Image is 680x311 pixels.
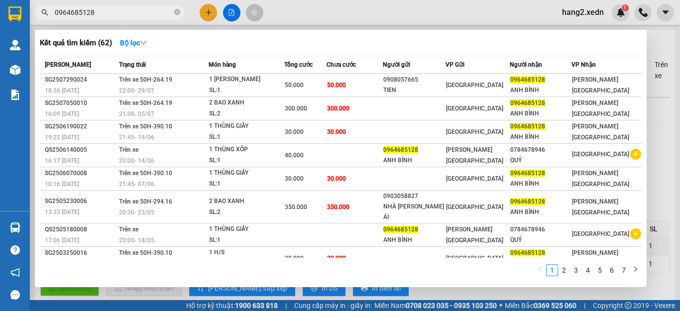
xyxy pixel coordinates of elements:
span: Trên xe 50H-390.10 [119,249,172,256]
span: down [140,39,147,46]
div: 0908057665 [383,75,445,85]
span: plus-circle [630,228,641,239]
div: SL: 1 [209,179,284,190]
span: [PERSON_NAME] [45,61,91,68]
span: 21:45 - 19/06 [119,134,154,141]
div: 0784678946 [510,145,571,155]
button: Bộ lọcdown [112,35,155,51]
span: 0964685128 [510,198,545,205]
span: 300.000 [327,105,349,112]
a: 6 [606,265,617,276]
span: close-circle [174,8,180,17]
a: 5 [594,265,605,276]
span: 20:00 - 14/06 [119,157,154,164]
img: warehouse-icon [10,222,20,233]
div: ANH BÌNH [510,85,571,96]
div: SG2507050010 [45,98,116,108]
span: [PERSON_NAME][GEOGRAPHIC_DATA] [572,170,629,188]
span: 30.000 [327,175,346,182]
div: 0784678946 [510,224,571,235]
a: 7 [618,265,629,276]
span: [PERSON_NAME][GEOGRAPHIC_DATA] [572,198,629,216]
div: TIEN [383,85,445,96]
span: 40.000 [285,152,304,159]
strong: Bộ lọc [120,39,147,47]
div: QUÝ [510,235,571,245]
span: 350.000 [285,204,307,210]
div: SL: 1 [209,85,284,96]
span: left [537,266,543,272]
span: 0964685128 [510,100,545,106]
input: Tìm tên, số ĐT hoặc mã đơn [55,7,172,18]
div: 1 THÙNG GIẤY [209,121,284,132]
span: 16:09 [DATE] [45,110,79,117]
a: 4 [582,265,593,276]
span: close-circle [174,9,180,15]
span: 30.000 [327,128,346,135]
span: question-circle [10,245,20,255]
div: 1 [PERSON_NAME] [209,74,284,85]
a: 1 [547,265,558,276]
li: 5 [594,264,606,276]
div: 2 BAO XANH [209,98,284,108]
img: warehouse-icon [10,65,20,75]
span: [PERSON_NAME][GEOGRAPHIC_DATA] [572,100,629,117]
span: Chưa cước [327,61,356,68]
span: 21:45 - 07/06 [119,181,154,188]
span: 30.000 [285,175,304,182]
span: Người nhận [510,61,542,68]
span: 21:00 - 05/07 [119,110,154,117]
span: [GEOGRAPHIC_DATA] [446,105,503,112]
span: 0964685128 [510,170,545,177]
div: SL: 2 [209,207,284,218]
span: 50.000 [327,82,346,89]
div: ANH BÌNH [510,207,571,217]
span: [GEOGRAPHIC_DATA] [446,175,503,182]
div: SL: 2 [209,108,284,119]
div: QUÝ [510,155,571,166]
span: right [633,266,639,272]
span: message [10,290,20,300]
li: 6 [606,264,618,276]
span: [PERSON_NAME][GEOGRAPHIC_DATA] [572,76,629,94]
img: logo-vxr [8,6,21,21]
span: [GEOGRAPHIC_DATA] [572,151,629,158]
span: notification [10,268,20,277]
span: 20:30 - 23/05 [119,209,154,216]
span: VP Nhận [571,61,596,68]
span: plus-circle [630,149,641,160]
li: 7 [618,264,630,276]
div: SL: 1 [209,235,284,246]
div: SL: 1 [209,132,284,143]
span: Trên xe 50H-390.10 [119,123,172,130]
div: QS2505180008 [45,224,116,235]
div: 1 THÙNG GIẤY [209,168,284,179]
span: 30.000 [285,255,304,262]
span: [PERSON_NAME][GEOGRAPHIC_DATA] [446,146,503,164]
div: 1 THÙNG XỐP [209,144,284,155]
div: SG2506070008 [45,168,116,179]
span: [PERSON_NAME][GEOGRAPHIC_DATA] [446,226,503,244]
span: Người gửi [383,61,410,68]
li: 3 [570,264,582,276]
img: solution-icon [10,90,20,100]
span: 30.000 [285,128,304,135]
div: 0903058827 [383,191,445,202]
span: [GEOGRAPHIC_DATA] [572,230,629,237]
span: [GEOGRAPHIC_DATA] [446,204,503,210]
button: left [534,264,546,276]
div: SL: 1 [209,155,284,166]
span: 10:16 [DATE] [45,181,79,188]
span: 13:33 [DATE] [45,208,79,215]
div: 1 H/S [209,247,284,258]
span: [GEOGRAPHIC_DATA] [446,82,503,89]
span: 20:00 - 18/05 [119,237,154,244]
a: 2 [559,265,569,276]
span: 0964685128 [510,123,545,130]
div: ANH BÌNH [383,235,445,245]
li: 1 [546,264,558,276]
h3: Kết quả tìm kiếm ( 62 ) [40,38,112,48]
span: Trên xe 50H-390.10 [119,170,172,177]
span: 22:00 - 29/07 [119,87,154,94]
div: 1 THÙNG GIẤY [209,224,284,235]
